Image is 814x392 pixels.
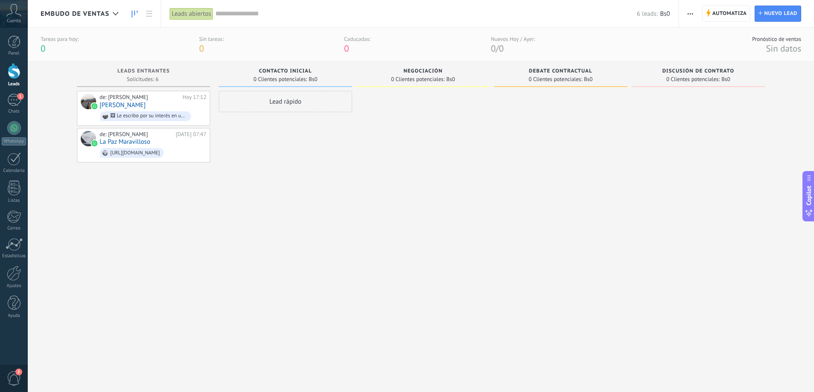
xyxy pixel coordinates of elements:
[100,138,150,145] a: La Paz Maravilloso
[712,6,747,21] span: Automatiza
[403,68,443,74] span: Negociación
[15,369,22,375] span: 2
[100,102,146,109] a: [PERSON_NAME]
[491,35,535,43] div: Nuevos Hoy / Ayer:
[219,91,352,112] div: Lead rápido
[805,186,813,205] span: Copilot
[81,68,206,75] div: Leads Entrantes
[41,10,109,18] span: Embudo de ventas
[666,77,720,82] span: 0 Clientes potenciales:
[684,6,696,22] button: Más
[491,43,496,54] span: 0
[142,6,156,22] a: Lista
[637,10,658,18] span: 6 leads:
[529,68,592,74] span: Debate contractual
[199,35,224,43] div: Sin tareas:
[91,140,97,146] img: waba.svg
[2,51,26,56] div: Panel
[253,77,307,82] span: 0 Clientes potenciales:
[660,10,670,18] span: Bs0
[584,77,593,82] span: Bs0
[182,94,206,101] div: Hoy 17:12
[127,6,142,22] a: Leads
[91,103,97,109] img: waba.svg
[529,77,582,82] span: 0 Clientes potenciales:
[755,6,801,22] a: Nuevo lead
[110,150,160,156] div: [URL][DOMAIN_NAME]
[176,131,206,138] div: [DATE] 07:47
[100,131,173,138] div: de: [PERSON_NAME]
[81,131,96,146] div: La Paz Maravilloso
[344,35,370,43] div: Caducadas:
[2,168,26,174] div: Calendario
[764,6,797,21] span: Nuevo lead
[752,35,801,43] div: Pronóstico de ventas
[344,43,349,54] span: 0
[223,68,348,75] div: Contacto inicial
[2,313,26,319] div: Ayuda
[2,109,26,114] div: Chats
[7,18,21,24] span: Cuenta
[2,81,26,87] div: Leads
[81,94,96,109] div: Jhonny
[391,77,444,82] span: 0 Clientes potenciales:
[127,77,159,82] span: Solicitudes: 6
[41,43,45,54] span: 0
[2,283,26,289] div: Ajustes
[259,68,312,74] span: Contacto inicial
[170,8,213,20] div: Leads abiertos
[41,35,79,43] div: Tareas para hoy:
[447,77,455,82] span: Bs0
[636,68,761,75] div: Discusión de contrato
[361,68,485,75] div: Negociación
[110,113,187,119] div: 🖼 Le escribo por su interés en una casa comercial ubicada sobre la Av. Brasil y 4to Anillo. Enseg...
[2,253,26,259] div: Estadísticas
[499,43,504,54] span: 0
[309,77,317,82] span: Bs0
[702,6,751,22] a: Automatiza
[2,226,26,231] div: Correo
[118,68,170,74] span: Leads Entrantes
[496,43,499,54] span: /
[498,68,623,75] div: Debate contractual
[199,43,204,54] span: 0
[2,137,26,145] div: WhatsApp
[2,198,26,203] div: Listas
[662,68,734,74] span: Discusión de contrato
[722,77,730,82] span: Bs0
[766,43,801,54] span: Sin datos
[100,94,179,101] div: de: [PERSON_NAME]
[17,93,24,100] span: 1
